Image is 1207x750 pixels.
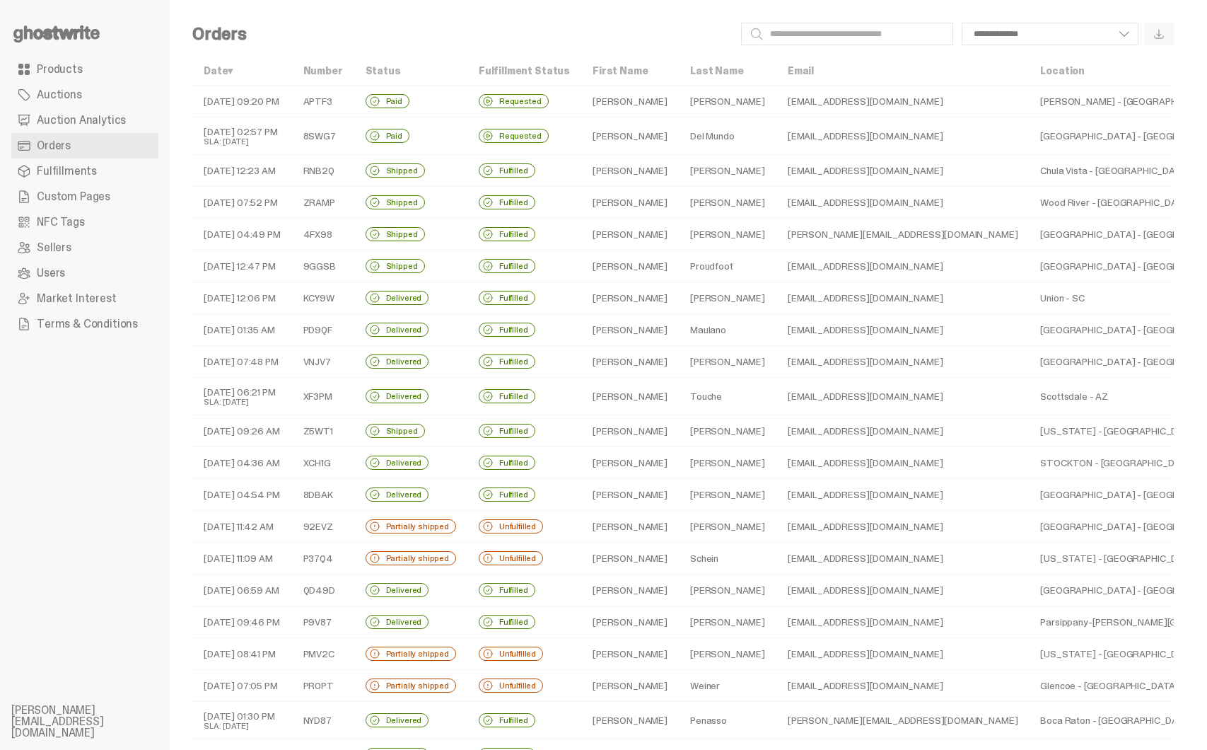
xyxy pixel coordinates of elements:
div: Shipped [366,424,425,438]
td: [PERSON_NAME] [679,187,776,219]
td: VNJV7 [292,346,354,378]
th: Fulfillment Status [467,57,581,86]
td: [PERSON_NAME] [581,187,679,219]
div: Delivered [366,323,429,337]
td: XCH1G [292,447,354,479]
div: SLA: [DATE] [204,722,281,730]
td: [DATE] 07:52 PM [192,187,292,219]
td: XF3PM [292,378,354,415]
td: PMV2C [292,638,354,670]
th: First Name [581,57,679,86]
a: Users [11,260,158,286]
td: [EMAIL_ADDRESS][DOMAIN_NAME] [776,155,1029,187]
td: [DATE] 11:42 AM [192,511,292,543]
td: [DATE] 06:59 AM [192,575,292,606]
td: [EMAIL_ADDRESS][DOMAIN_NAME] [776,606,1029,638]
span: Terms & Conditions [37,318,138,330]
div: Fulfilled [479,713,535,727]
td: ZRAMP [292,187,354,219]
td: [PERSON_NAME] [581,575,679,606]
td: [PERSON_NAME] [581,479,679,511]
td: [DATE] 08:41 PM [192,638,292,670]
th: Status [354,57,467,86]
th: Number [292,57,354,86]
td: [PERSON_NAME] [581,117,679,155]
td: [PERSON_NAME] [679,511,776,543]
td: [EMAIL_ADDRESS][DOMAIN_NAME] [776,117,1029,155]
td: [PERSON_NAME] [679,86,776,117]
td: [PERSON_NAME] [581,250,679,282]
td: [EMAIL_ADDRESS][DOMAIN_NAME] [776,314,1029,346]
div: Shipped [366,195,425,209]
td: [PERSON_NAME] [581,314,679,346]
td: [DATE] 11:09 AM [192,543,292,575]
td: [DATE] 04:49 PM [192,219,292,250]
a: NFC Tags [11,209,158,235]
td: Penasso [679,702,776,739]
td: [PERSON_NAME] [581,638,679,670]
a: Date▾ [204,64,233,77]
div: Paid [366,129,409,143]
div: Fulfilled [479,163,535,178]
td: QD49D [292,575,354,606]
td: [EMAIL_ADDRESS][DOMAIN_NAME] [776,415,1029,447]
td: Del Mundo [679,117,776,155]
td: 8SWG7 [292,117,354,155]
div: Fulfilled [479,354,535,369]
td: [EMAIL_ADDRESS][DOMAIN_NAME] [776,670,1029,702]
div: Fulfilled [479,389,535,403]
div: Fulfilled [479,195,535,209]
span: Custom Pages [37,191,110,202]
td: [PERSON_NAME] [679,219,776,250]
td: 4FX98 [292,219,354,250]
div: Partially shipped [366,647,456,661]
td: [PERSON_NAME] [679,447,776,479]
div: Requested [479,94,549,108]
div: Partially shipped [366,679,456,693]
td: [PERSON_NAME] [679,479,776,511]
a: Auctions [11,82,158,108]
td: 92EVZ [292,511,354,543]
td: [PERSON_NAME] [581,282,679,314]
td: Maulano [679,314,776,346]
span: Products [37,64,83,75]
td: [PERSON_NAME] [581,219,679,250]
div: Delivered [366,487,429,502]
td: [EMAIL_ADDRESS][DOMAIN_NAME] [776,479,1029,511]
td: Touche [679,378,776,415]
td: [PERSON_NAME] [679,155,776,187]
div: Delivered [366,389,429,403]
div: Fulfilled [479,259,535,273]
td: [PERSON_NAME] [581,346,679,378]
td: [DATE] 04:36 AM [192,447,292,479]
div: Delivered [366,713,429,727]
div: Fulfilled [479,583,535,597]
td: Weiner [679,670,776,702]
td: [PERSON_NAME] [679,575,776,606]
td: 9GGSB [292,250,354,282]
td: Schein [679,543,776,575]
div: Fulfilled [479,456,535,470]
div: Delivered [366,354,429,369]
td: [DATE] 04:54 PM [192,479,292,511]
li: [PERSON_NAME][EMAIL_ADDRESS][DOMAIN_NAME] [11,705,181,739]
td: [DATE] 12:47 PM [192,250,292,282]
td: [DATE] 02:57 PM [192,117,292,155]
span: Auctions [37,89,82,100]
td: [PERSON_NAME] [679,415,776,447]
td: [PERSON_NAME] [581,155,679,187]
td: [EMAIL_ADDRESS][DOMAIN_NAME] [776,575,1029,606]
a: Auction Analytics [11,108,158,133]
td: Proudfoot [679,250,776,282]
td: [DATE] 09:46 PM [192,606,292,638]
td: [PERSON_NAME] [581,415,679,447]
span: ▾ [228,64,233,77]
td: [PERSON_NAME] [581,702,679,739]
a: Custom Pages [11,184,158,209]
a: Market Interest [11,286,158,311]
td: [DATE] 12:23 AM [192,155,292,187]
div: Delivered [366,615,429,629]
td: [PERSON_NAME][EMAIL_ADDRESS][DOMAIN_NAME] [776,702,1029,739]
a: Terms & Conditions [11,311,158,337]
div: SLA: [DATE] [204,137,281,146]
